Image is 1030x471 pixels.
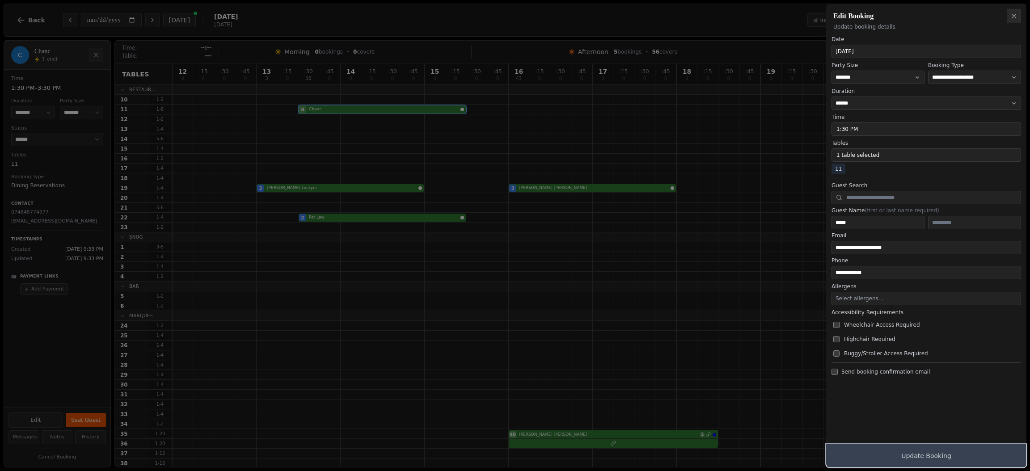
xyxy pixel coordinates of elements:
button: 1:30 PM [832,122,1021,136]
label: Date [832,36,1021,43]
button: 1 table selected [832,148,1021,162]
label: Duration [832,88,1021,95]
button: Select allergens... [832,292,1021,305]
input: Send booking confirmation email [832,369,838,375]
label: Guest Search [832,182,1021,189]
label: Booking Type [928,62,1021,69]
label: Guest Name [832,207,1021,214]
span: Highchair Required [844,336,895,343]
label: Email [832,232,1021,239]
input: Highchair Required [833,336,840,342]
label: Allergens [832,283,1021,290]
button: [DATE] [832,45,1021,58]
button: Update Booking [826,444,1026,467]
span: Send booking confirmation email [841,368,930,375]
span: Wheelchair Access Required [844,321,920,328]
h2: Edit Booking [833,11,1019,21]
span: 11 [832,164,845,174]
input: Wheelchair Access Required [833,322,840,328]
label: Tables [832,139,1021,147]
span: Select allergens... [836,295,883,302]
input: Buggy/Stroller Access Required [833,350,840,357]
label: Accessibility Requirements [832,309,1021,316]
label: Party Size [832,62,924,69]
p: Update booking details [833,23,1019,30]
span: Buggy/Stroller Access Required [844,350,928,357]
span: (first or last name required) [865,207,939,214]
label: Time [832,114,1021,121]
label: Phone [832,257,1021,264]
